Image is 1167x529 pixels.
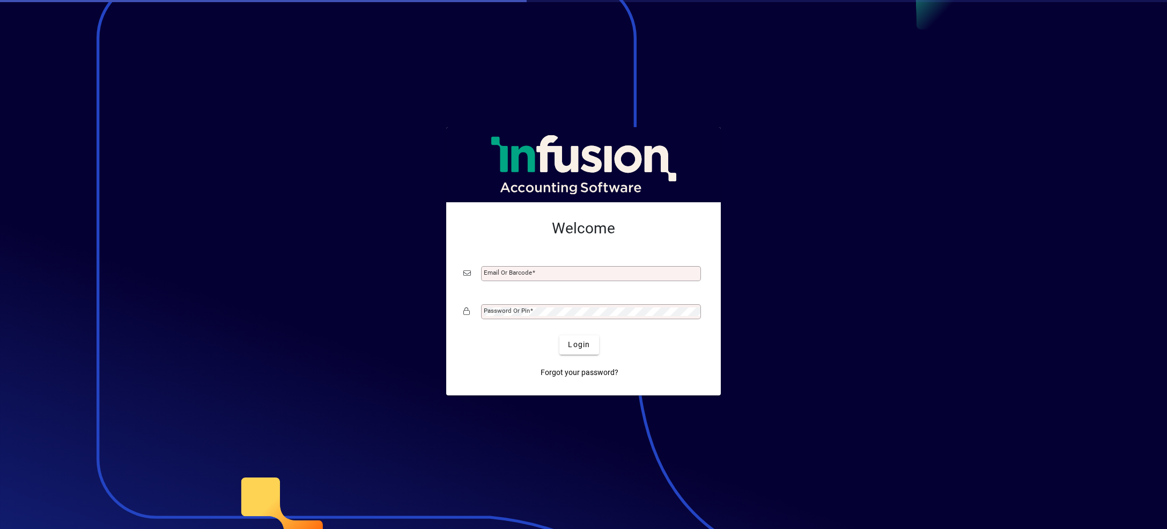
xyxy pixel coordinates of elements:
[541,367,618,378] span: Forgot your password?
[463,219,704,238] h2: Welcome
[559,335,599,355] button: Login
[484,269,532,276] mat-label: Email or Barcode
[484,307,530,314] mat-label: Password or Pin
[536,363,623,383] a: Forgot your password?
[568,339,590,350] span: Login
